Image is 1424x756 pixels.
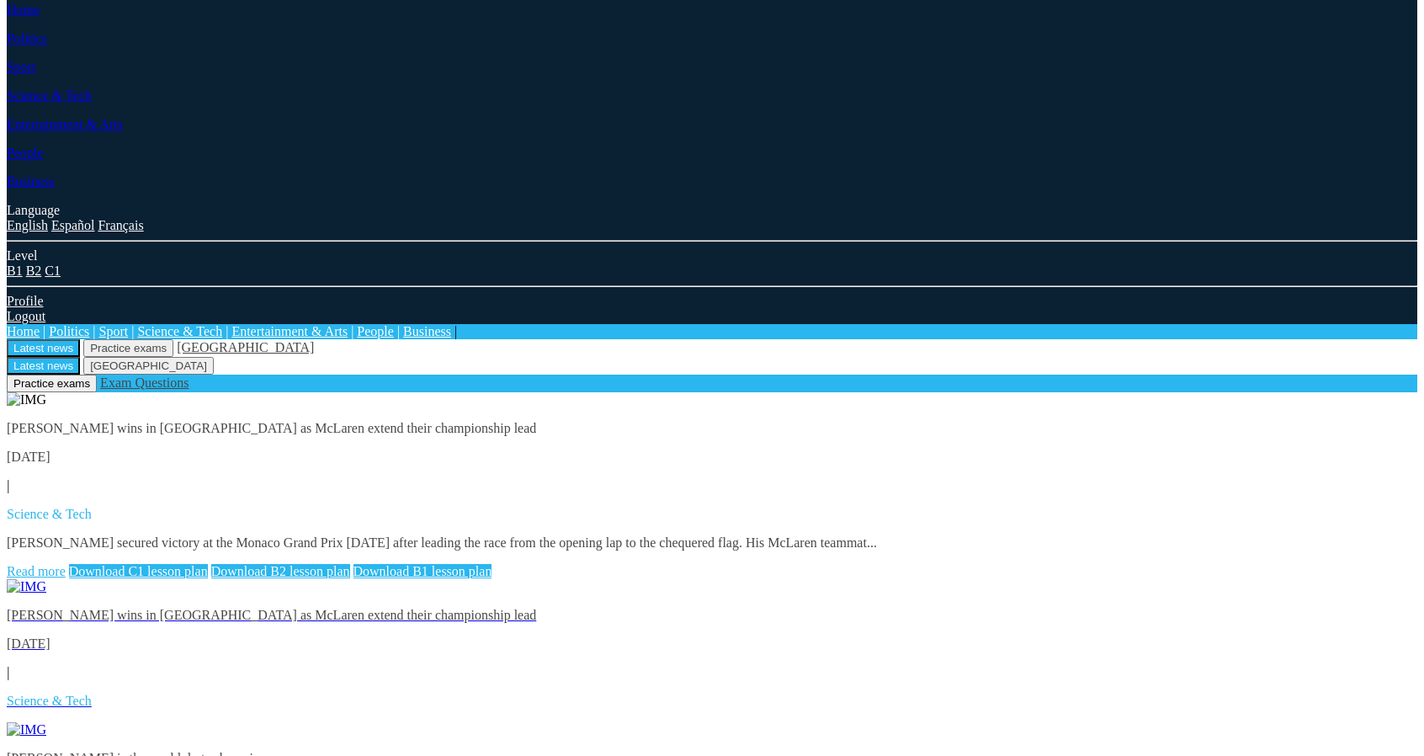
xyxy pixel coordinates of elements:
a: Science & Tech [7,88,92,103]
button: Latest news [7,339,80,357]
p: Science & Tech [7,507,1417,522]
span: | [93,324,95,338]
img: IMG [7,579,46,594]
p: [PERSON_NAME] wins in [GEOGRAPHIC_DATA] as McLaren extend their championship lead [7,608,1417,623]
a: Profile [7,294,44,308]
a: C1 [45,264,61,278]
a: B2 [26,264,42,278]
a: Science & Tech [137,324,222,338]
span: | [454,324,457,338]
div: Language [7,203,1417,218]
a: IMG [PERSON_NAME] wins in [GEOGRAPHIC_DATA] as McLaren extend their championship lead [DATE] | Sc... [7,579,1417,709]
button: Practice exams [83,339,173,357]
a: English [7,218,48,232]
span: | [397,324,400,338]
b: | [7,665,10,679]
p: [DATE] [7,450,1417,465]
a: Read more [7,564,66,578]
b: | [7,478,10,492]
a: [GEOGRAPHIC_DATA] [177,340,314,354]
a: Politics [7,31,47,45]
span: | [131,324,134,338]
a: B1 [7,264,23,278]
a: Home [7,324,40,338]
span: | [226,324,228,338]
a: Download B1 lesson plan [353,564,492,578]
a: People [357,324,394,338]
p: [PERSON_NAME] wins in [GEOGRAPHIC_DATA] as McLaren extend their championship lead [7,421,1417,436]
img: IMG [7,722,46,737]
a: Entertainment & Arts [231,324,348,338]
a: People [7,146,44,160]
p: [DATE] [7,636,1417,652]
a: Exam Questions [100,375,189,390]
a: Entertainment & Arts [7,117,123,131]
button: [GEOGRAPHIC_DATA] [83,357,214,375]
div: Level [7,248,1417,264]
a: Download B2 lesson plan [211,564,350,578]
button: Latest news [7,357,80,375]
a: Download C1 lesson plan [69,564,208,578]
a: Business [403,324,451,338]
a: Business [7,174,55,189]
span: | [43,324,45,338]
button: Practice exams [7,375,97,392]
a: Logout [7,309,45,323]
p: Science & Tech [7,694,1417,709]
span: | [351,324,353,338]
a: Politics [49,324,89,338]
img: IMG [7,392,46,407]
a: Français [98,218,143,232]
a: Sport [7,60,36,74]
a: Home [7,3,40,17]
a: Español [51,218,95,232]
a: Sport [99,324,129,338]
p: [PERSON_NAME] secured victory at the Monaco Grand Prix [DATE] after leading the race from the ope... [7,535,1417,551]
